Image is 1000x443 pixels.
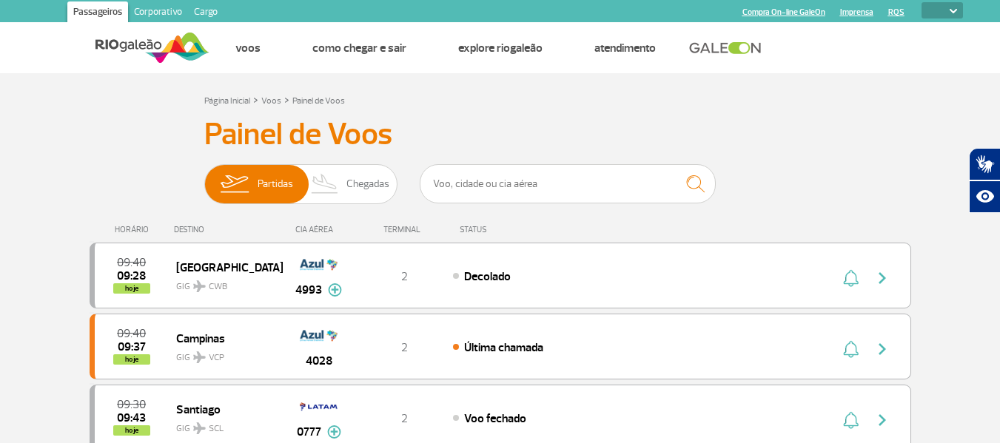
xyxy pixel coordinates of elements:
[292,95,345,106] a: Painel de Voos
[328,283,342,297] img: mais-info-painel-voo.svg
[209,280,227,294] span: CWB
[193,280,206,292] img: destiny_airplane.svg
[117,257,146,268] span: 2025-09-25 09:40:00
[873,269,891,287] img: seta-direita-painel-voo.svg
[117,413,146,423] span: 2025-09-25 09:43:25
[843,340,859,358] img: sino-painel-voo.svg
[209,422,224,436] span: SCL
[117,271,146,281] span: 2025-09-25 09:28:00
[176,272,271,294] span: GIG
[969,148,1000,180] button: Abrir tradutor de língua de sinais.
[346,165,389,203] span: Chegadas
[969,148,1000,213] div: Plugin de acessibilidade da Hand Talk.
[356,225,452,234] div: TERMINAL
[193,351,206,363] img: destiny_airplane.svg
[327,425,341,439] img: mais-info-painel-voo.svg
[94,225,175,234] div: HORÁRIO
[742,7,825,17] a: Compra On-line GaleOn
[969,180,1000,213] button: Abrir recursos assistivos.
[297,423,321,441] span: 0777
[873,411,891,429] img: seta-direita-painel-voo.svg
[261,95,281,106] a: Voos
[295,281,322,299] span: 4993
[464,411,526,426] span: Voo fechado
[176,414,271,436] span: GIG
[209,351,224,365] span: VCP
[113,283,150,294] span: hoje
[420,164,716,203] input: Voo, cidade ou cia aérea
[176,257,271,277] span: [GEOGRAPHIC_DATA]
[204,116,796,153] h3: Painel de Voos
[282,225,356,234] div: CIA AÉREA
[843,269,859,287] img: sino-painel-voo.svg
[312,41,406,55] a: Como chegar e sair
[235,41,261,55] a: Voos
[193,422,206,434] img: destiny_airplane.svg
[401,340,408,355] span: 2
[306,352,332,370] span: 4028
[303,165,347,203] img: slider-desembarque
[176,328,271,348] span: Campinas
[67,1,128,25] a: Passageiros
[458,41,543,55] a: Explore RIOgaleão
[840,7,873,17] a: Imprensa
[204,95,250,106] a: Página Inicial
[113,354,150,365] span: hoje
[284,91,289,108] a: >
[401,269,408,284] span: 2
[174,225,282,234] div: DESTINO
[464,340,543,355] span: Última chamada
[594,41,656,55] a: Atendimento
[452,225,573,234] div: STATUS
[888,7,905,17] a: RQS
[128,1,188,25] a: Corporativo
[176,399,271,419] span: Santiago
[253,91,258,108] a: >
[401,411,408,426] span: 2
[118,342,146,352] span: 2025-09-25 09:37:00
[113,425,150,436] span: hoje
[188,1,224,25] a: Cargo
[873,340,891,358] img: seta-direita-painel-voo.svg
[176,343,271,365] span: GIG
[464,269,511,284] span: Decolado
[258,165,293,203] span: Partidas
[843,411,859,429] img: sino-painel-voo.svg
[211,165,258,203] img: slider-embarque
[117,399,146,410] span: 2025-09-25 09:30:00
[117,328,146,339] span: 2025-09-25 09:40:00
